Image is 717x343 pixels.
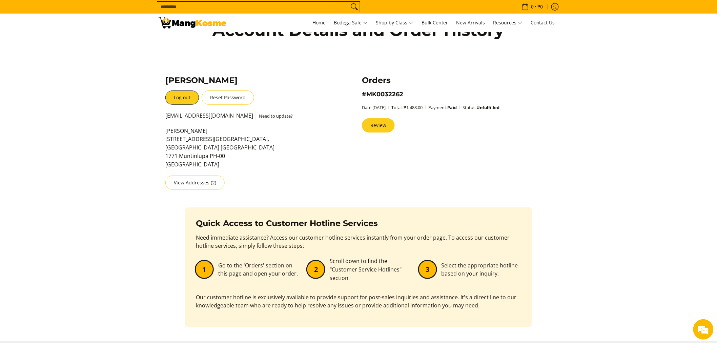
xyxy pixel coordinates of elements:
span: Home [312,19,326,26]
span: Select the appropriate hotline based on your inquiry. [442,262,518,278]
p: [EMAIL_ADDRESS][DOMAIN_NAME] [165,112,322,127]
nav: Main Menu [233,14,558,32]
span: ₱0 [536,4,544,9]
a: Shop by Class [372,14,417,32]
span: 0 [530,4,535,9]
small: Date: Total: ₱1,488.00 Payment: Status: [362,104,499,110]
p: Need immediate assistance? Access our customer hotline services instantly from your order page. T... [196,234,521,257]
button: Search [349,2,360,12]
time: [DATE] [372,104,386,110]
span: Bodega Sale [334,19,368,27]
span: Resources [493,19,523,27]
a: Bodega Sale [330,14,371,32]
span: Shop by Class [376,19,413,27]
button: Reset Password [202,90,254,105]
div: 1 [196,261,213,278]
a: Log out [165,90,199,105]
a: Need to update? [259,113,293,119]
span: New Arrivals [456,19,485,26]
h3: Orders [362,75,552,85]
h3: [PERSON_NAME] [165,75,322,85]
h2: Quick Access to Customer Hotline Services [196,218,521,228]
span: Scroll down to find the "Customer Service Hotlines" section. [330,257,402,282]
span: Bulk Center [422,19,448,26]
a: New Arrivals [453,14,488,32]
a: View Addresses (2) [165,176,225,190]
strong: Paid [447,104,457,110]
a: Bulk Center [418,14,451,32]
a: Home [309,14,329,32]
div: 3 [419,261,436,278]
strong: Unfulfilled [476,104,499,110]
a: Review [362,118,395,133]
a: #MK0032262 [362,90,403,98]
span: Contact Us [531,19,555,26]
p: [PERSON_NAME] [STREET_ADDRESS][GEOGRAPHIC_DATA], [GEOGRAPHIC_DATA] [GEOGRAPHIC_DATA] 1771 Muntinl... [165,127,322,176]
span: Go to the 'Orders' section on this page and open your order. [218,262,298,278]
a: Resources [490,14,526,32]
a: Contact Us [527,14,558,32]
img: Account | Mang Kosme [159,17,226,28]
p: Our customer hotline is exclusively available to provide support for post-sales inquiries and ass... [196,293,521,317]
span: • [519,3,545,11]
div: 2 [307,261,324,278]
